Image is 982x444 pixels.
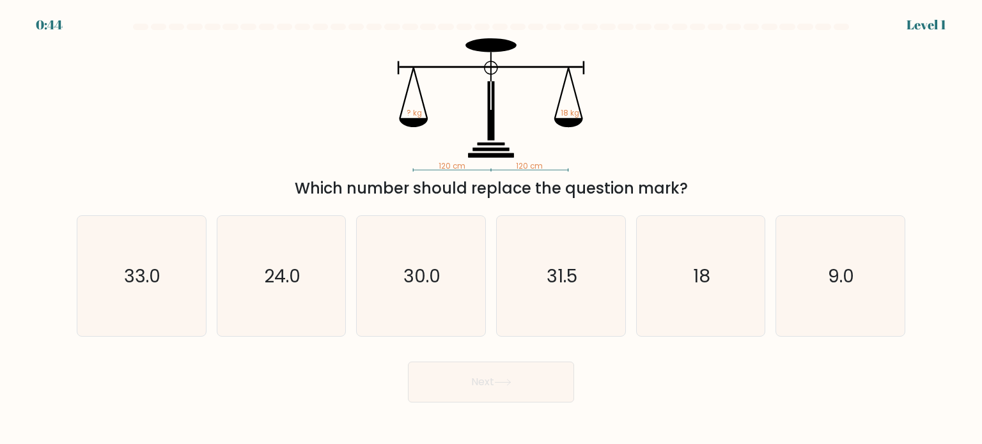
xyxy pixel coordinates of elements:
button: Next [408,362,574,402]
text: 9.0 [829,263,855,288]
tspan: 120 cm [516,161,543,171]
tspan: ? kg [407,108,422,118]
text: 18 [693,263,710,288]
tspan: 18 kg [561,108,579,118]
tspan: 120 cm [439,161,465,171]
text: 24.0 [264,263,300,288]
text: 30.0 [404,263,441,288]
div: Level 1 [907,15,946,34]
div: Which number should replace the question mark? [84,177,898,200]
text: 33.0 [125,263,161,288]
div: 0:44 [36,15,63,34]
text: 31.5 [547,263,577,288]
